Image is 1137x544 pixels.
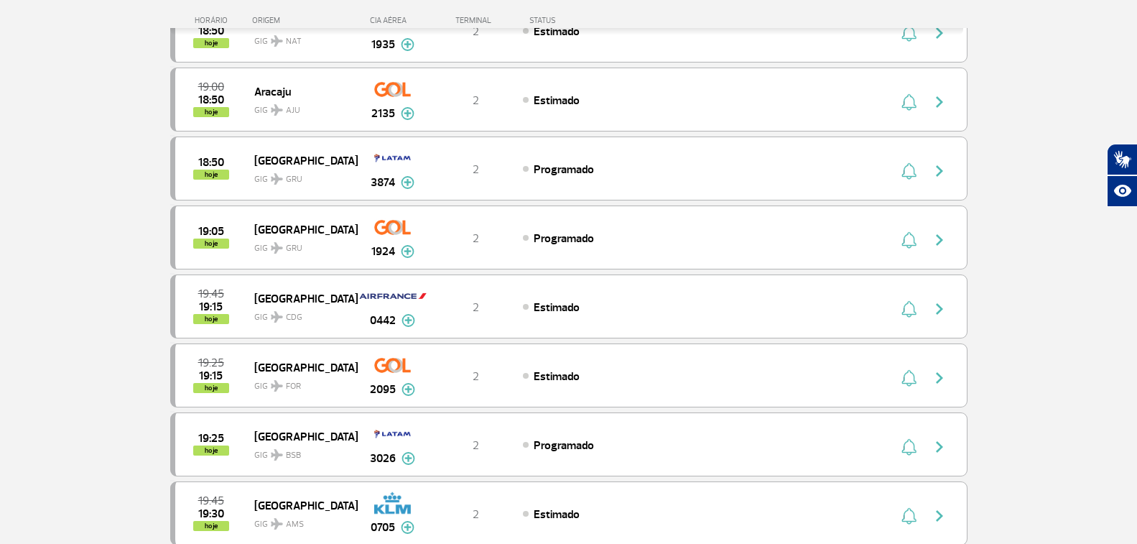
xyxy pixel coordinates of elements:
img: sino-painel-voo.svg [901,231,916,249]
img: seta-direita-painel-voo.svg [931,93,948,111]
div: TERMINAL [429,16,522,25]
img: mais-info-painel-voo.svg [401,245,414,258]
div: STATUS [522,16,639,25]
span: FOR [286,380,301,393]
span: Estimado [534,300,580,315]
span: 2025-08-27 19:15:00 [199,371,223,381]
span: 2025-08-27 19:05:00 [198,226,224,236]
span: NAT [286,35,302,48]
span: [GEOGRAPHIC_DATA] [254,220,346,239]
span: Estimado [534,369,580,384]
img: sino-painel-voo.svg [901,438,916,456]
img: destiny_airplane.svg [271,380,283,392]
img: mais-info-painel-voo.svg [401,521,414,534]
span: 2025-08-27 19:45:00 [198,289,224,299]
img: destiny_airplane.svg [271,449,283,461]
span: hoje [193,314,229,324]
span: hoje [193,239,229,249]
span: 2 [473,438,479,453]
img: mais-info-painel-voo.svg [401,176,414,189]
span: hoje [193,521,229,531]
span: AMS [286,518,304,531]
img: sino-painel-voo.svg [901,300,916,318]
span: GIG [254,165,346,186]
span: Aracaju [254,82,346,101]
span: GRU [286,173,302,186]
span: Estimado [534,93,580,108]
img: sino-painel-voo.svg [901,93,916,111]
img: sino-painel-voo.svg [901,162,916,180]
div: CIA AÉREA [357,16,429,25]
span: 2 [473,231,479,246]
span: 0705 [371,519,395,536]
span: hoje [193,446,229,456]
img: sino-painel-voo.svg [901,369,916,387]
span: 2 [473,300,479,315]
span: hoje [193,383,229,393]
span: CDG [286,311,302,324]
span: hoje [193,38,229,48]
img: mais-info-painel-voo.svg [402,383,415,396]
img: destiny_airplane.svg [271,242,283,254]
span: 1935 [371,36,395,53]
img: destiny_airplane.svg [271,35,283,47]
span: 2025-08-27 19:25:00 [198,433,224,443]
span: GIG [254,510,346,531]
img: destiny_airplane.svg [271,173,283,185]
img: seta-direita-painel-voo.svg [931,369,948,387]
img: seta-direita-painel-voo.svg [931,231,948,249]
span: GIG [254,27,346,48]
span: [GEOGRAPHIC_DATA] [254,358,346,377]
span: 2025-08-27 18:50:00 [198,26,224,36]
span: [GEOGRAPHIC_DATA] [254,289,346,308]
span: 2 [473,162,479,177]
img: seta-direita-painel-voo.svg [931,300,948,318]
span: 2 [473,507,479,522]
img: mais-info-painel-voo.svg [402,314,415,327]
button: Abrir recursos assistivos. [1107,175,1137,207]
img: mais-info-painel-voo.svg [401,107,414,120]
span: 2135 [371,105,395,122]
img: seta-direita-painel-voo.svg [931,438,948,456]
span: [GEOGRAPHIC_DATA] [254,151,346,170]
img: sino-painel-voo.svg [901,507,916,525]
span: [GEOGRAPHIC_DATA] [254,496,346,515]
span: Estimado [534,24,580,39]
span: 2025-08-27 18:50:00 [198,157,224,167]
span: GIG [254,303,346,324]
span: 3026 [370,450,396,467]
span: 2025-08-27 19:25:00 [198,358,224,368]
span: [GEOGRAPHIC_DATA] [254,427,346,446]
img: destiny_airplane.svg [271,311,283,323]
span: GIG [254,234,346,255]
span: AJU [286,104,300,117]
span: Programado [534,162,594,177]
span: 2025-08-27 18:50:00 [198,95,224,105]
span: Programado [534,231,594,246]
span: 2025-08-27 19:45:00 [198,496,224,506]
img: seta-direita-painel-voo.svg [931,162,948,180]
span: BSB [286,449,301,462]
button: Abrir tradutor de língua de sinais. [1107,144,1137,175]
span: GRU [286,242,302,255]
div: Plugin de acessibilidade da Hand Talk. [1107,144,1137,207]
span: 2 [473,93,479,108]
span: Programado [534,438,594,453]
span: GIG [254,441,346,462]
span: 2025-08-27 19:00:00 [198,82,224,92]
img: seta-direita-painel-voo.svg [931,507,948,525]
span: 2 [473,24,479,39]
img: mais-info-painel-voo.svg [402,452,415,465]
img: mais-info-painel-voo.svg [401,38,414,51]
span: hoje [193,107,229,117]
span: 2025-08-27 19:30:00 [198,509,224,519]
span: 2095 [370,381,396,398]
img: destiny_airplane.svg [271,518,283,530]
span: hoje [193,170,229,180]
span: 0442 [370,312,396,329]
span: GIG [254,372,346,393]
span: 2025-08-27 19:15:00 [199,302,223,312]
span: 1924 [371,243,395,260]
span: 2 [473,369,479,384]
img: destiny_airplane.svg [271,104,283,116]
